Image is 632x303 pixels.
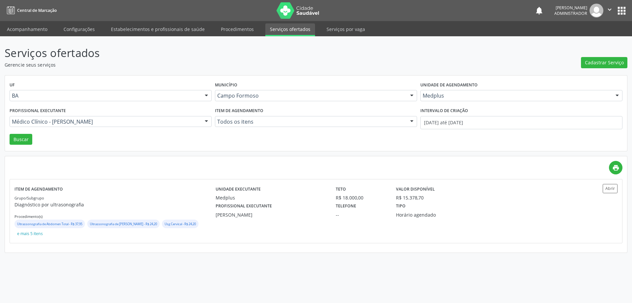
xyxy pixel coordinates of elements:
label: Valor disponível [396,184,435,194]
label: Unidade de agendamento [420,80,478,90]
label: Profissional executante [216,201,272,211]
i:  [606,6,613,13]
label: Item de agendamento [215,106,263,116]
small: Ultrassonografia de Abdomen Total - R$ 37,95 [17,222,82,226]
button: Buscar [10,134,32,145]
small: Procedimento(s) [14,214,42,219]
a: Estabelecimentos e profissionais de saúde [106,23,209,35]
small: Grupo/Subgrupo [14,196,44,200]
p: Serviços ofertados [5,45,440,61]
label: Profissional executante [10,106,66,116]
span: Central de Marcação [17,8,57,13]
div: -- [336,211,387,218]
span: BA [12,92,198,99]
span: Medplus [423,92,609,99]
label: Telefone [336,201,356,211]
img: img [590,4,603,17]
span: Médico Clínico - [PERSON_NAME] [12,118,198,125]
a: Serviços ofertados [265,23,315,36]
label: Tipo [396,201,406,211]
span: Administrador [554,11,587,16]
label: UF [10,80,15,90]
button: notifications [535,6,544,15]
p: Diagnóstico por ultrasonografia [14,201,216,208]
a: Central de Marcação [5,5,57,16]
button: e mais 5 itens [14,229,45,238]
p: Gerencie seus serviços [5,61,440,68]
button: apps [616,5,627,16]
label: Item de agendamento [14,184,63,194]
div: Medplus [216,194,327,201]
label: Teto [336,184,346,194]
small: Usg Cervical - R$ 24,20 [165,222,196,226]
span: Cadastrar Serviço [585,59,624,66]
div: [PERSON_NAME] [216,211,327,218]
a: Procedimentos [216,23,258,35]
small: Ultrassonografia de [PERSON_NAME] - R$ 24,20 [90,222,157,226]
label: Unidade executante [216,184,261,194]
div: R$ 15.378,70 [396,194,424,201]
div: [PERSON_NAME] [554,5,587,11]
input: Selecione um intervalo [420,116,622,129]
label: Intervalo de criação [420,106,468,116]
a: print [609,161,622,174]
label: Município [215,80,237,90]
span: Todos os itens [217,118,404,125]
a: Serviços por vaga [322,23,370,35]
span: Campo Formoso [217,92,404,99]
a: Configurações [59,23,99,35]
i: print [612,164,619,171]
button: Cadastrar Serviço [581,57,627,68]
button: Abrir [603,184,618,193]
button:  [603,4,616,17]
div: R$ 18.000,00 [336,194,387,201]
a: Acompanhamento [2,23,52,35]
div: Horário agendado [396,211,477,218]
